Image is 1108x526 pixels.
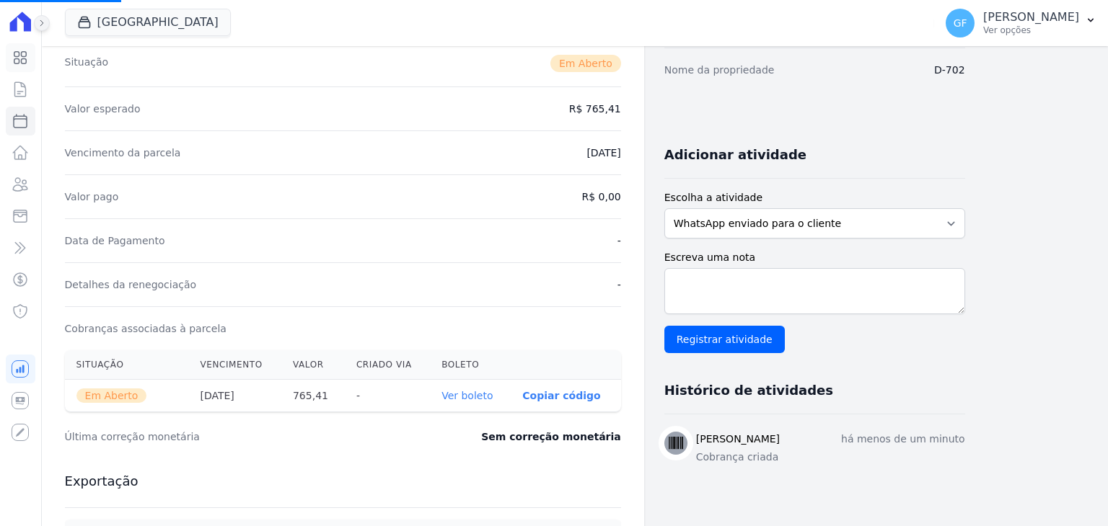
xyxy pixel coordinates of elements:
p: há menos de um minuto [841,432,965,447]
button: [GEOGRAPHIC_DATA] [65,9,231,36]
dt: Valor esperado [65,102,141,116]
dt: Cobranças associadas à parcela [65,321,227,336]
dd: R$ 0,00 [581,190,620,204]
th: Situação [65,350,189,380]
h3: Histórico de atividades [664,382,833,399]
th: Vencimento [188,350,281,380]
dd: - [617,233,621,248]
span: Em Aberto [76,388,147,403]
p: [PERSON_NAME] [983,10,1079,24]
label: Escreva uma nota [664,250,965,265]
th: Valor [281,350,345,380]
dd: Sem correção monetária [481,429,620,444]
dt: Situação [65,55,109,72]
input: Registrar atividade [664,326,785,353]
a: Ver boleto [441,390,493,401]
dd: D-702 [934,63,965,77]
th: [DATE] [188,380,281,412]
dt: Vencimento da parcela [65,146,181,160]
th: 765,41 [281,380,345,412]
dt: Nome da propriedade [664,63,775,77]
button: Copiar código [522,390,600,401]
dt: Valor pago [65,190,119,204]
label: Escolha a atividade [664,190,965,205]
dd: R$ 765,41 [569,102,621,116]
span: Em Aberto [550,55,621,72]
h3: Exportação [65,473,621,490]
button: GF [PERSON_NAME] Ver opções [934,3,1108,43]
dt: Data de Pagamento [65,233,165,248]
th: Boleto [430,350,511,380]
h3: [PERSON_NAME] [696,432,780,447]
dt: Detalhes da renegociação [65,277,197,292]
p: Cobrança criada [696,450,965,465]
th: - [345,380,430,412]
h3: Adicionar atividade [664,146,806,164]
dd: - [617,277,621,292]
th: Criado via [345,350,430,380]
p: Ver opções [983,24,1079,36]
dt: Última correção monetária [65,429,394,444]
span: GF [954,18,967,28]
dd: [DATE] [586,146,620,160]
